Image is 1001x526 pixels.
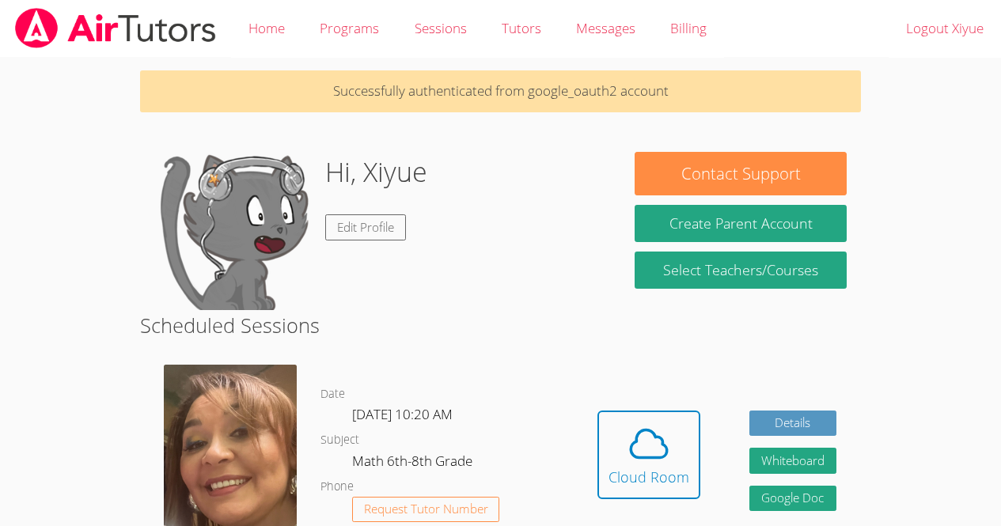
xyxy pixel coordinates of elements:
h1: Hi, Xiyue [325,152,427,192]
button: Contact Support [635,152,846,195]
button: Whiteboard [749,448,836,474]
img: airtutors_banner-c4298cdbf04f3fff15de1276eac7730deb9818008684d7c2e4769d2f7ddbe033.png [13,8,218,48]
a: Details [749,411,836,437]
dd: Math 6th-8th Grade [352,450,476,477]
span: [DATE] 10:20 AM [352,405,453,423]
button: Request Tutor Number [352,497,500,523]
h2: Scheduled Sessions [140,310,861,340]
span: Messages [576,19,635,37]
img: default.png [154,152,313,310]
span: Request Tutor Number [364,503,488,515]
dt: Phone [320,477,354,497]
div: Cloud Room [609,466,689,488]
a: Edit Profile [325,214,406,240]
a: Google Doc [749,486,836,512]
dt: Date [320,384,345,404]
button: Create Parent Account [635,205,846,242]
dt: Subject [320,430,359,450]
button: Cloud Room [597,411,700,499]
p: Successfully authenticated from google_oauth2 account [140,70,861,112]
a: Select Teachers/Courses [635,252,846,289]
